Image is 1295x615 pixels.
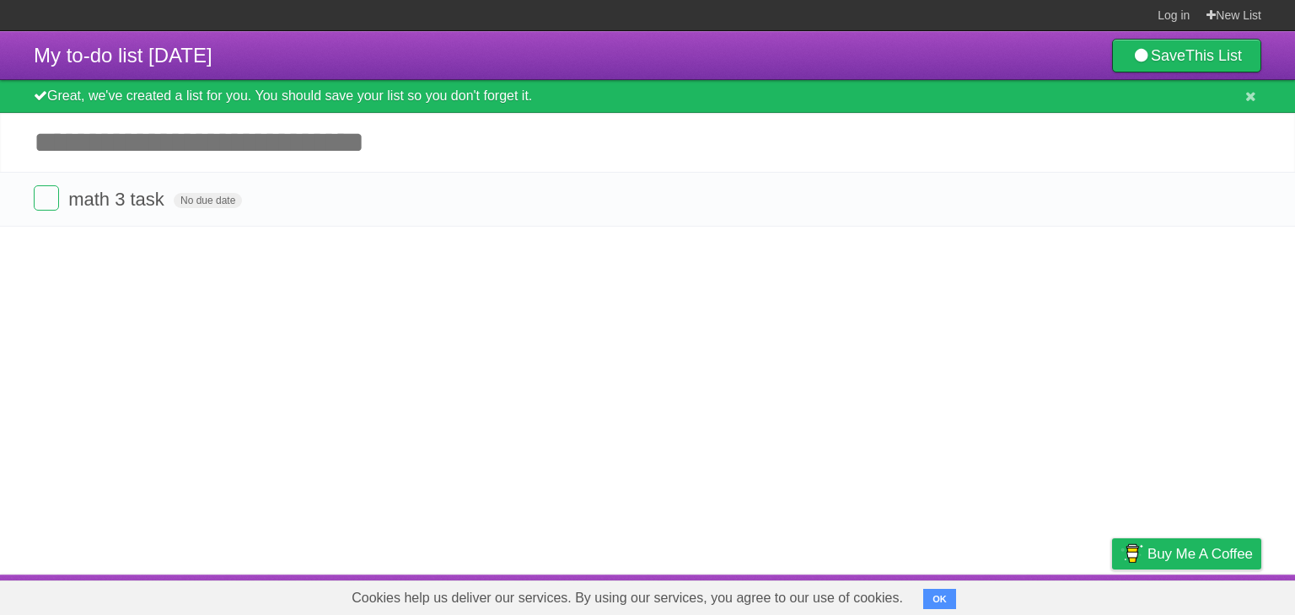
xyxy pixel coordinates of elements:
a: Developers [943,579,1012,611]
a: Privacy [1090,579,1134,611]
label: Done [34,185,59,211]
a: Buy me a coffee [1112,538,1261,570]
img: Buy me a coffee [1120,539,1143,568]
span: Cookies help us deliver our services. By using our services, you agree to our use of cookies. [335,581,920,615]
a: Terms [1033,579,1070,611]
a: SaveThis List [1112,39,1261,72]
span: Buy me a coffee [1147,539,1253,569]
a: About [888,579,923,611]
b: This List [1185,47,1242,64]
span: My to-do list [DATE] [34,44,212,67]
a: Suggest a feature [1155,579,1261,611]
span: No due date [174,193,242,208]
button: OK [923,589,956,609]
span: math 3 task [68,189,169,210]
